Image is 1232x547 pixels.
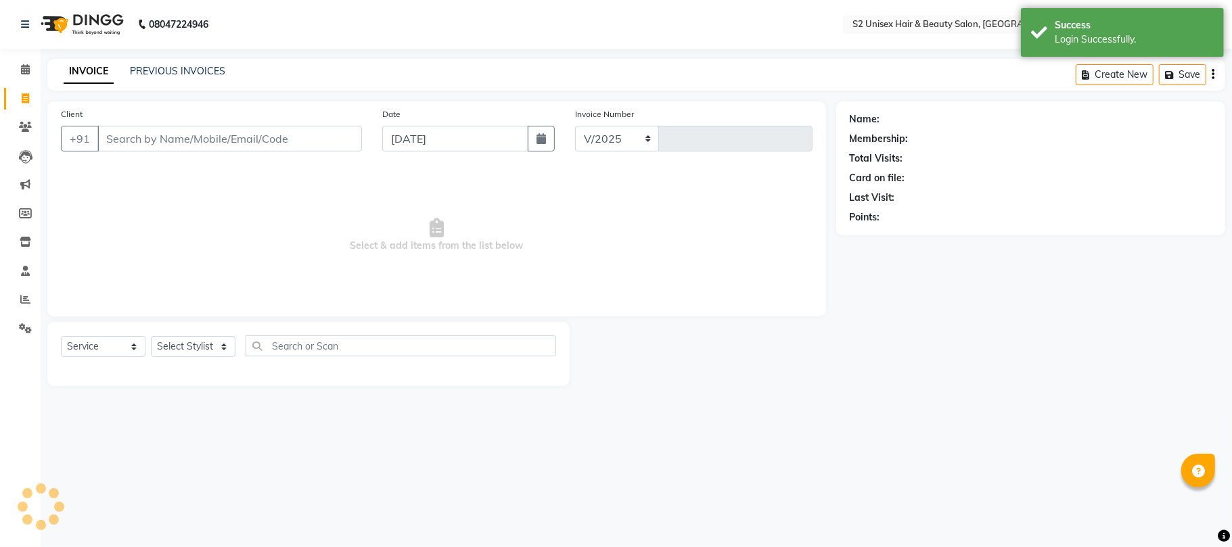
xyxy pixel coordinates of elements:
b: 08047224946 [149,5,208,43]
div: Login Successfully. [1055,32,1214,47]
label: Client [61,108,83,120]
a: INVOICE [64,60,114,84]
button: +91 [61,126,99,151]
a: PREVIOUS INVOICES [130,65,225,77]
div: Name: [850,112,880,126]
img: logo [35,5,127,43]
div: Points: [850,210,880,224]
div: Last Visit: [850,191,895,205]
button: Save [1159,64,1206,85]
div: Success [1055,18,1214,32]
input: Search by Name/Mobile/Email/Code [97,126,362,151]
label: Invoice Number [575,108,634,120]
div: Card on file: [850,171,905,185]
label: Date [382,108,401,120]
span: Select & add items from the list below [61,168,813,303]
input: Search or Scan [246,335,556,356]
div: Membership: [850,132,909,146]
div: Total Visits: [850,151,903,166]
button: Create New [1076,64,1154,85]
